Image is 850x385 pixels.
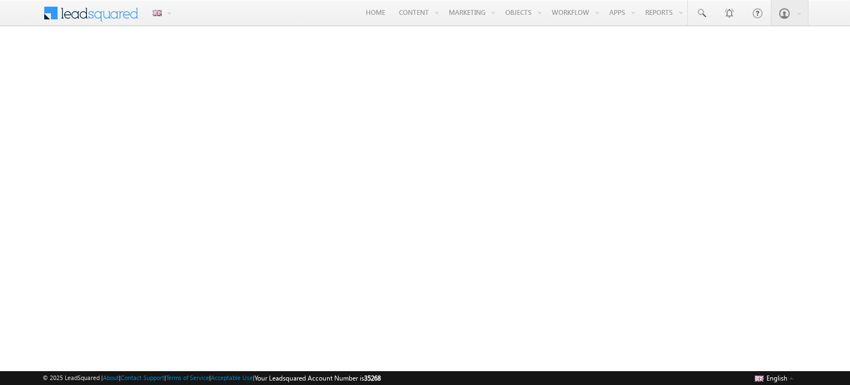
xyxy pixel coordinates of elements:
button: English [752,371,796,384]
a: Terms of Service [166,374,209,381]
a: About [103,374,119,381]
a: Contact Support [121,374,164,381]
span: © 2025 LeadSquared | | | | | [43,373,381,383]
span: Your Leadsquared Account Number is [255,374,381,382]
a: Acceptable Use [211,374,253,381]
span: 35268 [364,374,381,382]
span: English [766,374,787,382]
